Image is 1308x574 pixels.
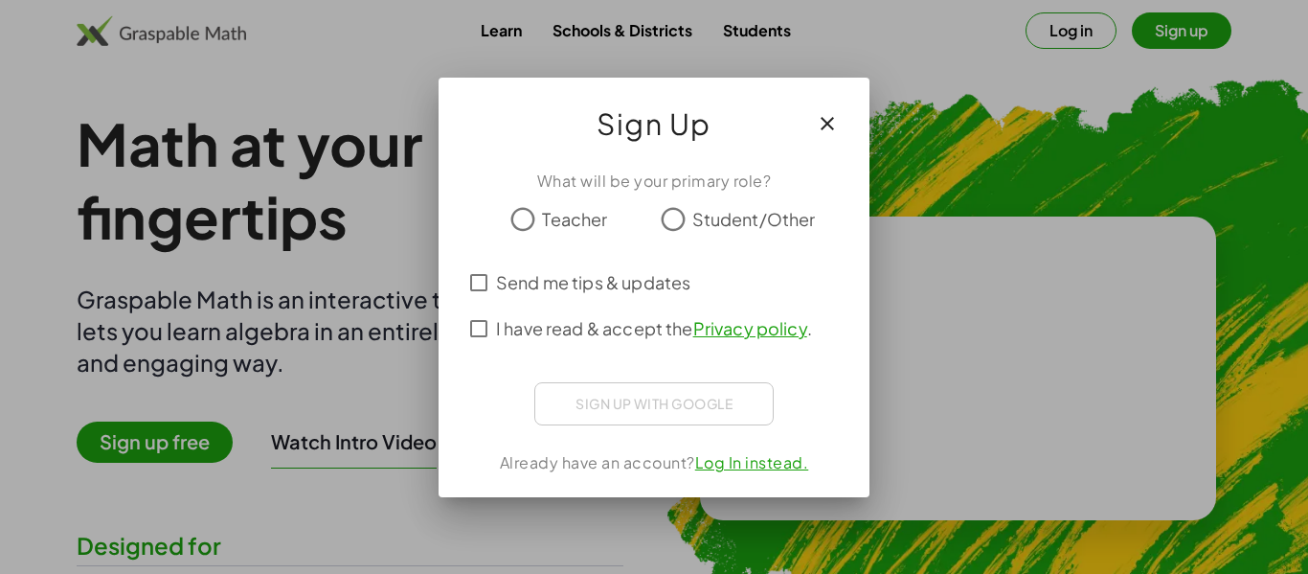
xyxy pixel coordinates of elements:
span: I have read & accept the . [496,315,812,341]
span: Sign Up [597,101,711,147]
span: Send me tips & updates [496,269,690,295]
span: Teacher [542,206,607,232]
div: Already have an account? [462,451,846,474]
a: Log In instead. [695,452,809,472]
a: Privacy policy [693,317,807,339]
div: What will be your primary role? [462,170,846,193]
span: Student/Other [692,206,816,232]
